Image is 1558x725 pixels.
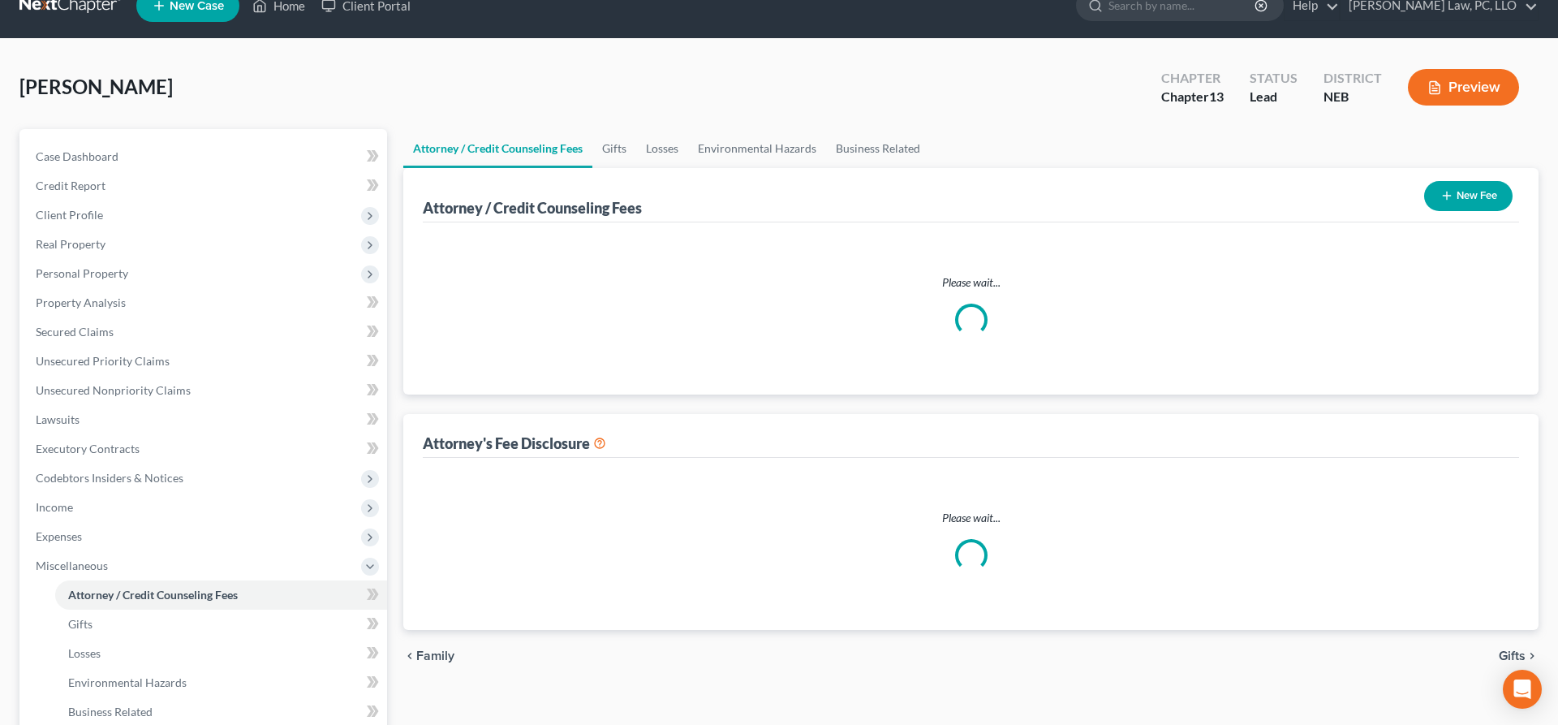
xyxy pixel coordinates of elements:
a: Lawsuits [23,405,387,434]
p: Please wait... [436,510,1506,526]
span: Gifts [1499,649,1526,662]
span: Gifts [68,617,93,631]
span: Income [36,500,73,514]
span: Expenses [36,529,82,543]
a: Case Dashboard [23,142,387,171]
span: Unsecured Priority Claims [36,354,170,368]
span: Business Related [68,705,153,719]
button: Preview [1408,69,1519,106]
a: Unsecured Priority Claims [23,347,387,376]
a: Secured Claims [23,317,387,347]
div: Status [1250,69,1298,88]
span: Secured Claims [36,325,114,339]
button: chevron_left Family [403,649,454,662]
span: Case Dashboard [36,149,118,163]
a: Credit Report [23,171,387,201]
span: Personal Property [36,266,128,280]
span: Real Property [36,237,105,251]
a: Business Related [826,129,930,168]
button: Gifts chevron_right [1499,649,1539,662]
span: Environmental Hazards [68,675,187,689]
a: Unsecured Nonpriority Claims [23,376,387,405]
p: Please wait... [436,274,1506,291]
span: Miscellaneous [36,559,108,572]
span: [PERSON_NAME] [19,75,173,98]
div: District [1323,69,1382,88]
span: Executory Contracts [36,442,140,455]
div: NEB [1323,88,1382,106]
a: Attorney / Credit Counseling Fees [55,580,387,610]
div: Open Intercom Messenger [1503,670,1542,709]
div: Attorney's Fee Disclosure [423,434,606,453]
a: Losses [636,129,688,168]
i: chevron_right [1526,649,1539,662]
a: Property Analysis [23,288,387,317]
span: Client Profile [36,208,103,222]
span: Lawsuits [36,412,80,426]
span: 13 [1209,88,1224,104]
span: Family [416,649,454,662]
div: Chapter [1161,88,1224,106]
span: Losses [68,646,101,660]
a: Gifts [592,129,636,168]
a: Losses [55,639,387,668]
i: chevron_left [403,649,416,662]
a: Executory Contracts [23,434,387,464]
button: New Fee [1424,181,1513,211]
span: Property Analysis [36,296,126,309]
span: Codebtors Insiders & Notices [36,471,183,485]
span: Attorney / Credit Counseling Fees [68,588,238,602]
a: Environmental Hazards [55,668,387,697]
div: Lead [1250,88,1298,106]
a: Attorney / Credit Counseling Fees [403,129,592,168]
div: Attorney / Credit Counseling Fees [423,198,642,218]
a: Gifts [55,610,387,639]
div: Chapter [1161,69,1224,88]
span: Credit Report [36,179,105,192]
span: Unsecured Nonpriority Claims [36,383,191,397]
a: Environmental Hazards [688,129,826,168]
